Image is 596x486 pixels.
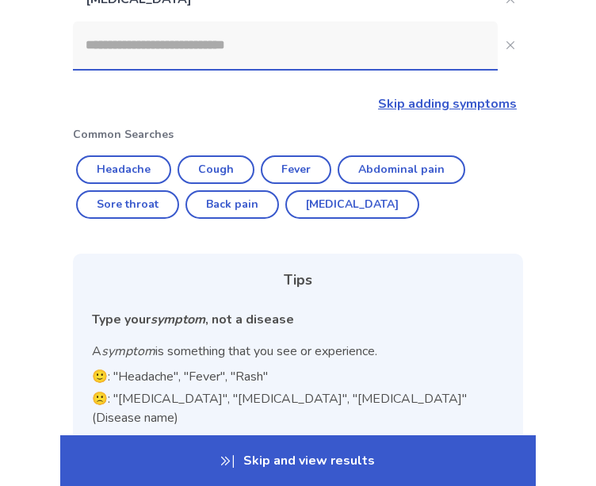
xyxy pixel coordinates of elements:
i: symptom [101,342,155,360]
input: Close [73,21,498,69]
p: Skip and view results [60,435,536,486]
button: Abdominal pain [338,155,465,184]
p: A is something that you see or experience. [92,342,504,361]
p: Common Searches [73,126,523,143]
p: 🙂: "Headache", "Fever", "Rash" [92,367,504,386]
button: Fever [261,155,331,184]
button: Headache [76,155,171,184]
button: Cough [178,155,254,184]
div: Type your , not a disease [92,310,504,329]
a: Skip adding symptoms [378,95,517,113]
p: 🙁: "[MEDICAL_DATA]", "[MEDICAL_DATA]", "[MEDICAL_DATA]" (Disease name) [92,389,504,427]
button: Sore throat [76,190,179,219]
button: Back pain [185,190,279,219]
i: symptom [151,311,205,328]
div: Tips [92,270,504,291]
button: [MEDICAL_DATA] [285,190,419,219]
button: Close [498,33,523,58]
